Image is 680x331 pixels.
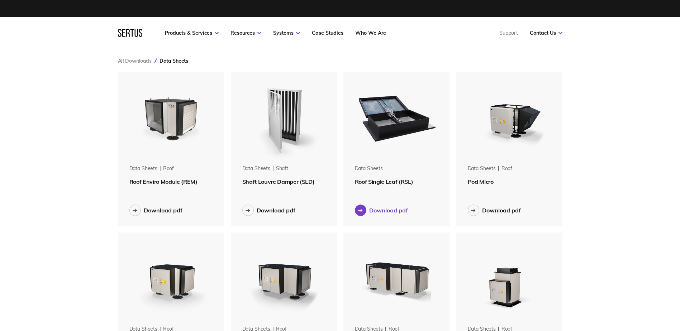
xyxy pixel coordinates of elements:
[355,165,383,172] div: Data Sheets
[230,30,261,36] a: Resources
[468,205,521,216] button: Download pdf
[144,207,182,214] div: Download pdf
[499,30,518,36] a: Support
[355,178,413,185] span: Roof Single Leaf (RSL)
[644,297,680,331] iframe: Chat Widget
[242,165,270,172] div: Data Sheets
[163,165,174,172] div: roof
[242,178,315,185] span: Shaft Louvre Damper (SLD)
[482,207,521,214] div: Download pdf
[369,207,408,214] div: Download pdf
[129,165,157,172] div: Data Sheets
[165,30,219,36] a: Products & Services
[501,165,512,172] div: roof
[242,205,295,216] button: Download pdf
[257,207,295,214] div: Download pdf
[530,30,562,36] a: Contact Us
[118,58,152,64] a: All Downloads
[276,165,288,172] div: shaft
[355,30,386,36] a: Who We Are
[468,178,494,185] span: Pod Micro
[355,205,408,216] button: Download pdf
[129,205,182,216] button: Download pdf
[468,165,496,172] div: Data Sheets
[129,178,198,185] span: Roof Enviro Module (REM)
[273,30,300,36] a: Systems
[312,30,343,36] a: Case Studies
